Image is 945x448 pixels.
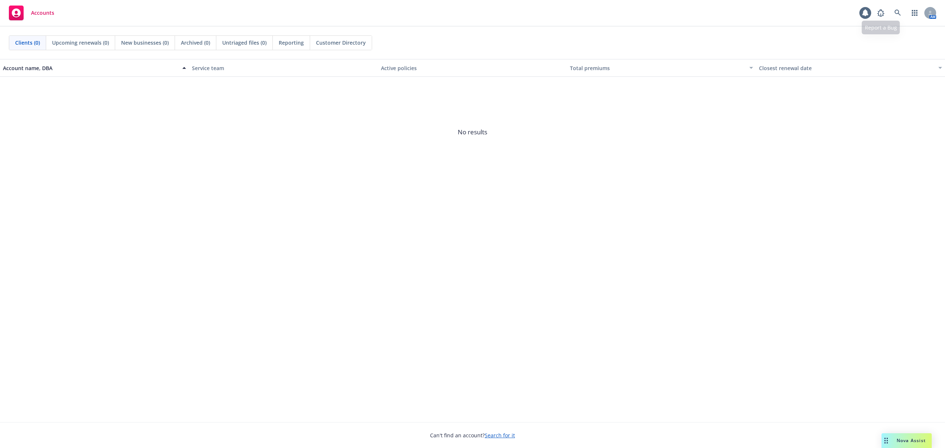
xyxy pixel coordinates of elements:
[181,39,210,46] span: Archived (0)
[52,39,109,46] span: Upcoming renewals (0)
[6,3,57,23] a: Accounts
[430,431,515,439] span: Can't find an account?
[907,6,922,20] a: Switch app
[121,39,169,46] span: New businesses (0)
[897,437,926,444] span: Nova Assist
[570,64,745,72] div: Total premiums
[890,6,905,20] a: Search
[485,432,515,439] a: Search for it
[759,64,934,72] div: Closest renewal date
[378,59,567,77] button: Active policies
[15,39,40,46] span: Clients (0)
[222,39,267,46] span: Untriaged files (0)
[31,10,54,16] span: Accounts
[873,6,888,20] a: Report a Bug
[189,59,378,77] button: Service team
[316,39,366,46] span: Customer Directory
[567,59,756,77] button: Total premiums
[279,39,304,46] span: Reporting
[756,59,945,77] button: Closest renewal date
[882,433,932,448] button: Nova Assist
[882,433,891,448] div: Drag to move
[381,64,564,72] div: Active policies
[192,64,375,72] div: Service team
[3,64,178,72] div: Account name, DBA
